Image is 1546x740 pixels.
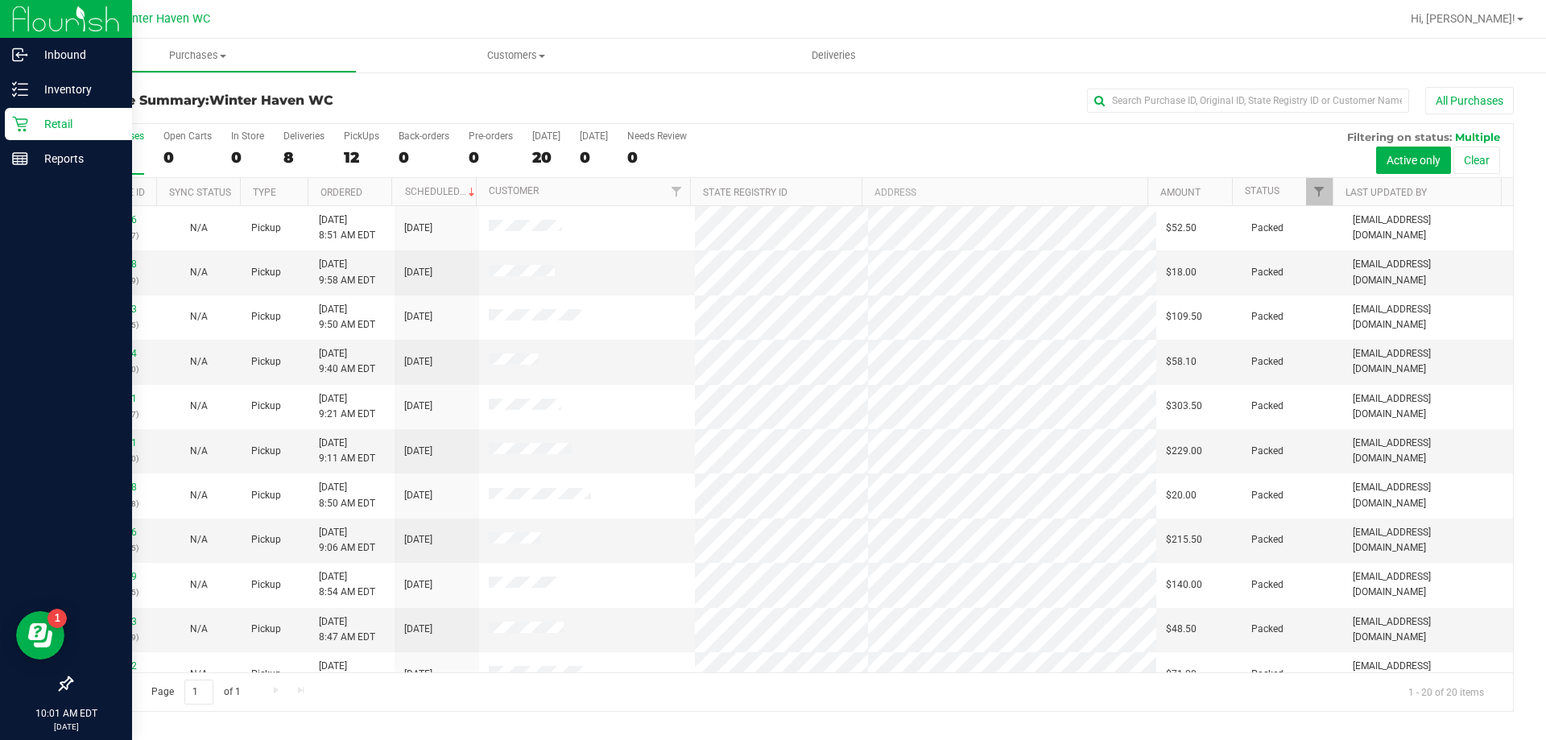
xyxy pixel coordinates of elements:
[1347,130,1452,143] span: Filtering on status:
[1251,577,1284,593] span: Packed
[12,151,28,167] inline-svg: Reports
[344,148,379,167] div: 12
[92,660,137,672] a: 11832382
[190,309,208,325] button: N/A
[1251,667,1284,682] span: Packed
[1376,147,1451,174] button: Active only
[138,680,254,705] span: Page of 1
[1353,614,1503,645] span: [EMAIL_ADDRESS][DOMAIN_NAME]
[7,721,125,733] p: [DATE]
[1166,354,1197,370] span: $58.10
[663,178,690,205] a: Filter
[190,311,208,322] span: Not Applicable
[627,130,687,142] div: Needs Review
[319,659,375,689] span: [DATE] 8:46 AM EDT
[190,445,208,457] span: Not Applicable
[1353,257,1503,287] span: [EMAIL_ADDRESS][DOMAIN_NAME]
[862,178,1147,206] th: Address
[404,221,432,236] span: [DATE]
[184,680,213,705] input: 1
[92,348,137,359] a: 11832864
[319,525,375,556] span: [DATE] 9:06 AM EDT
[190,267,208,278] span: Not Applicable
[39,39,357,72] a: Purchases
[190,490,208,501] span: Not Applicable
[580,148,608,167] div: 0
[1251,532,1284,548] span: Packed
[190,579,208,590] span: Not Applicable
[169,187,231,198] a: Sync Status
[190,667,208,682] button: N/A
[190,356,208,367] span: Not Applicable
[92,437,137,449] a: 11832641
[209,93,333,108] span: Winter Haven WC
[1166,622,1197,637] span: $48.50
[1455,130,1500,143] span: Multiple
[1251,399,1284,414] span: Packed
[319,302,375,333] span: [DATE] 9:50 AM EDT
[320,187,362,198] a: Ordered
[1353,525,1503,556] span: [EMAIL_ADDRESS][DOMAIN_NAME]
[92,616,137,627] a: 11832383
[469,130,513,142] div: Pre-orders
[1166,399,1202,414] span: $303.50
[580,130,608,142] div: [DATE]
[16,611,64,659] iframe: Resource center
[190,534,208,545] span: Not Applicable
[319,213,375,243] span: [DATE] 8:51 AM EDT
[1166,221,1197,236] span: $52.50
[190,668,208,680] span: Not Applicable
[1395,680,1497,704] span: 1 - 20 of 20 items
[12,47,28,63] inline-svg: Inbound
[28,149,125,168] p: Reports
[1453,147,1500,174] button: Clear
[404,577,432,593] span: [DATE]
[92,527,137,538] a: 11832616
[1353,346,1503,377] span: [EMAIL_ADDRESS][DOMAIN_NAME]
[163,130,212,142] div: Open Carts
[1166,577,1202,593] span: $140.00
[163,148,212,167] div: 0
[1166,488,1197,503] span: $20.00
[1353,436,1503,466] span: [EMAIL_ADDRESS][DOMAIN_NAME]
[404,399,432,414] span: [DATE]
[190,577,208,593] button: N/A
[404,488,432,503] span: [DATE]
[28,114,125,134] p: Retail
[469,148,513,167] div: 0
[1251,488,1284,503] span: Packed
[1251,354,1284,370] span: Packed
[319,391,375,422] span: [DATE] 9:21 AM EDT
[319,480,375,511] span: [DATE] 8:50 AM EDT
[404,354,432,370] span: [DATE]
[357,39,675,72] a: Customers
[532,130,560,142] div: [DATE]
[1166,532,1202,548] span: $215.50
[190,400,208,411] span: Not Applicable
[1353,569,1503,600] span: [EMAIL_ADDRESS][DOMAIN_NAME]
[251,488,281,503] span: Pickup
[12,81,28,97] inline-svg: Inventory
[7,706,125,721] p: 10:01 AM EDT
[1411,12,1515,25] span: Hi, [PERSON_NAME]!
[1251,444,1284,459] span: Packed
[118,12,210,26] span: Winter Haven WC
[12,116,28,132] inline-svg: Retail
[319,569,375,600] span: [DATE] 8:54 AM EDT
[251,399,281,414] span: Pickup
[1160,187,1201,198] a: Amount
[253,187,276,198] a: Type
[251,354,281,370] span: Pickup
[404,265,432,280] span: [DATE]
[39,48,356,63] span: Purchases
[1353,659,1503,689] span: [EMAIL_ADDRESS][DOMAIN_NAME]
[190,354,208,370] button: N/A
[190,623,208,635] span: Not Applicable
[319,346,375,377] span: [DATE] 9:40 AM EDT
[404,309,432,325] span: [DATE]
[1353,213,1503,243] span: [EMAIL_ADDRESS][DOMAIN_NAME]
[319,436,375,466] span: [DATE] 9:11 AM EDT
[404,444,432,459] span: [DATE]
[71,93,552,108] h3: Purchase Summary:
